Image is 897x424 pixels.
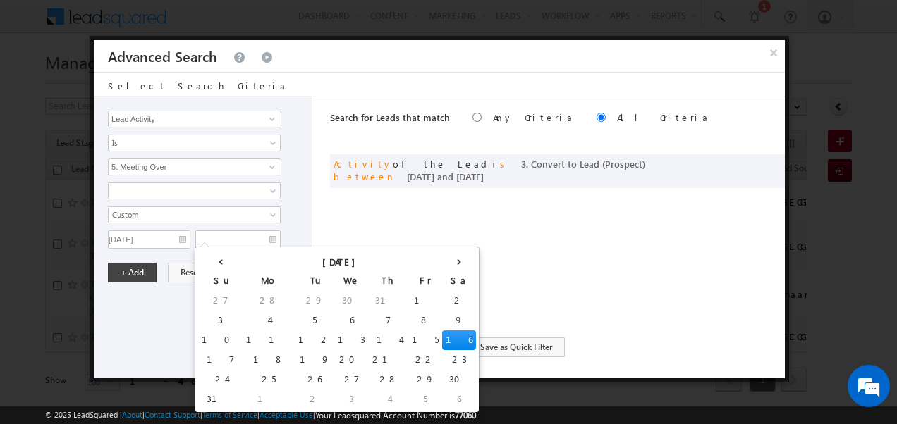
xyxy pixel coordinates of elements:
td: 6 [334,311,369,330]
td: 2 [442,291,476,311]
img: d_60004797649_company_0_60004797649 [24,74,59,92]
label: All Criteria [617,111,709,123]
th: Th [369,271,408,291]
td: 23 [442,350,476,370]
td: 21 [369,350,408,370]
td: 9 [442,311,476,330]
td: 16 [442,330,476,350]
td: 31 [369,291,408,311]
a: Show All Items [262,160,279,174]
button: Reset [168,263,213,282]
td: 26 [295,370,334,389]
td: 5 [295,311,334,330]
th: We [334,271,369,291]
td: 18 [243,350,295,370]
em: Start Chat [192,328,256,347]
th: Fr [408,271,442,291]
td: 10 [198,330,243,350]
th: [DATE] [243,250,442,271]
span: between [334,170,396,182]
th: Sa [442,271,476,291]
td: 15 [408,330,442,350]
td: 17 [198,350,243,370]
button: Save as Quick Filter [468,337,565,357]
span: [DATE] and [DATE] [407,170,484,182]
span: Your Leadsquared Account Number is [315,410,476,420]
td: 27 [334,370,369,389]
span: is [492,158,510,170]
div: Minimize live chat window [231,7,265,41]
td: 4 [369,389,408,409]
span: Is [109,137,262,149]
td: 20 [334,350,369,370]
span: Search for Leads that match [330,111,450,123]
td: 29 [295,291,334,311]
th: Mo [243,271,295,291]
span: of the Lead [334,158,645,182]
th: ‹ [198,250,243,271]
td: 31 [198,389,243,409]
input: Type to Search [108,111,281,127]
td: 29 [408,370,442,389]
td: 27 [198,291,243,311]
td: 22 [408,350,442,370]
span: Select Search Criteria [108,80,287,92]
button: × [762,40,785,65]
textarea: Type your message and hit 'Enter' [18,130,257,316]
input: Type to Search [108,158,281,175]
th: › [442,250,476,271]
td: 30 [334,291,369,311]
td: 6 [442,389,476,409]
td: 11 [243,330,295,350]
td: 1 [408,291,442,311]
th: Tu [295,271,334,291]
td: 5 [408,389,442,409]
th: Su [198,271,243,291]
a: Custom [108,206,281,223]
td: 25 [243,370,295,389]
td: 7 [369,311,408,330]
td: 13 [334,330,369,350]
div: Chat with us now [73,74,237,92]
button: + Add [108,263,157,282]
td: 14 [369,330,408,350]
td: 12 [295,330,334,350]
td: 24 [198,370,243,389]
a: About [122,410,142,419]
a: Is [108,135,281,151]
span: 3. Convert to Lead (Prospect) [521,158,645,170]
td: 4 [243,311,295,330]
label: Any Criteria [493,111,574,123]
td: 8 [408,311,442,330]
span: 77060 [455,410,476,420]
a: Contact Support [145,410,200,419]
td: 28 [369,370,408,389]
td: 1 [243,389,295,409]
td: 19 [295,350,334,370]
span: Activity [334,158,393,170]
a: Show All Items [262,112,279,126]
td: 28 [243,291,295,311]
td: 3 [198,311,243,330]
span: Custom [109,208,262,221]
h3: Advanced Search [108,40,217,72]
span: © 2025 LeadSquared | | | | | [45,409,476,422]
a: Terms of Service [202,410,257,419]
td: 30 [442,370,476,389]
a: Acceptable Use [260,410,313,419]
td: 2 [295,389,334,409]
td: 3 [334,389,369,409]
